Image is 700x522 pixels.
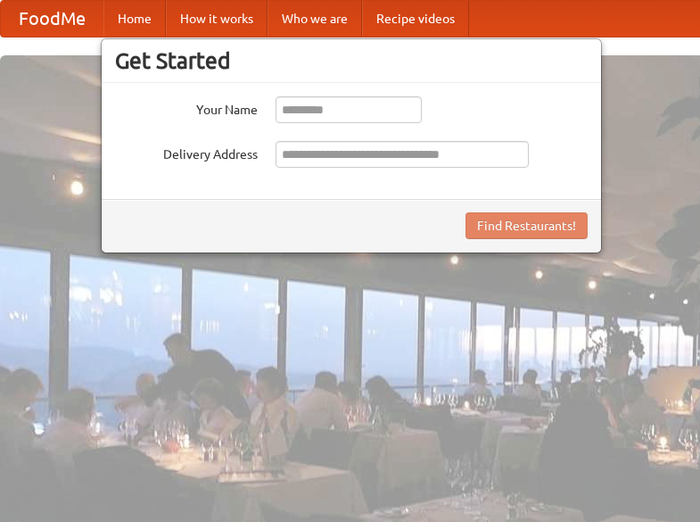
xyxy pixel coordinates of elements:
[166,1,268,37] a: How it works
[362,1,469,37] a: Recipe videos
[1,1,103,37] a: FoodMe
[115,141,258,163] label: Delivery Address
[115,96,258,119] label: Your Name
[268,1,362,37] a: Who we are
[103,1,166,37] a: Home
[115,47,588,74] h3: Get Started
[465,212,588,239] button: Find Restaurants!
